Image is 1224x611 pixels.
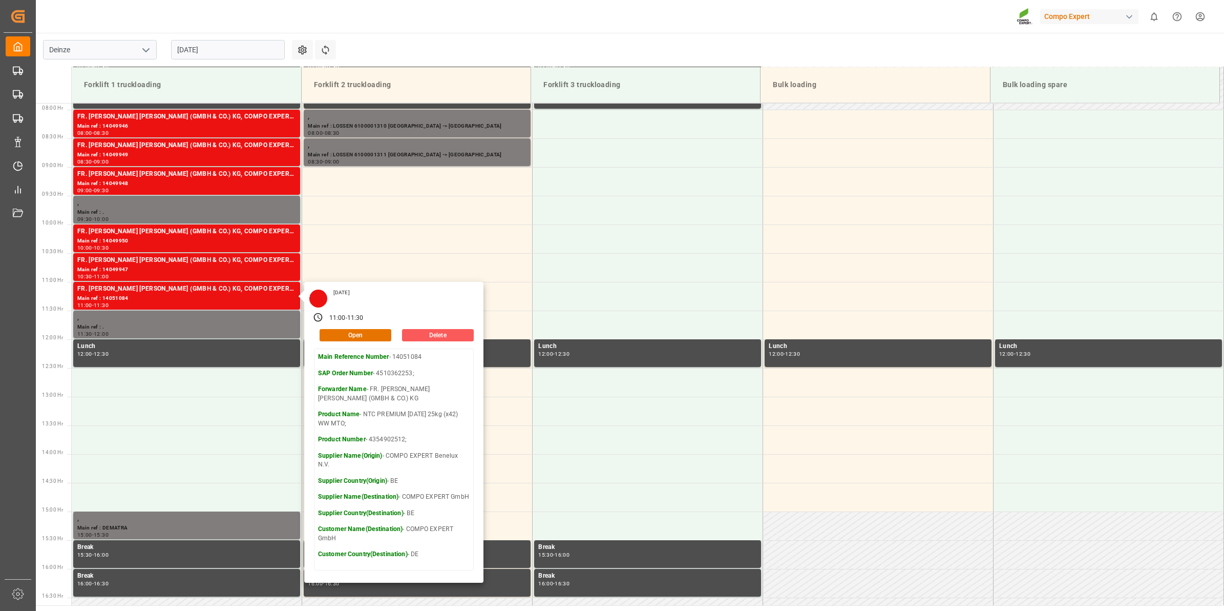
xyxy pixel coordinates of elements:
[308,151,526,159] div: Main ref : LOSSEN 6100001311 [GEOGRAPHIC_DATA] -> [GEOGRAPHIC_DATA]
[94,246,109,250] div: 10:30
[77,159,92,164] div: 08:30
[347,314,364,323] div: 11:30
[42,277,63,283] span: 11:00 Hr
[308,140,526,151] div: ,
[318,509,470,518] p: - BE
[308,159,323,164] div: 08:30
[325,581,340,586] div: 16:30
[538,581,553,586] div: 16:00
[318,369,470,378] p: - 4510362253;
[323,581,324,586] div: -
[42,249,63,254] span: 10:30 Hr
[538,571,757,581] div: Break
[346,314,347,323] div: -
[538,553,553,557] div: 15:30
[318,551,408,558] strong: Customer Country(Destination)
[94,274,109,279] div: 11:00
[553,581,555,586] div: -
[318,410,470,428] p: - NTC PREMIUM [DATE] 25kg (x42) WW MTO;
[318,525,403,533] strong: Customer Name(Destination)
[1016,352,1030,356] div: 12:30
[323,131,324,135] div: -
[77,151,296,159] div: Main ref : 14049949
[999,75,1211,94] div: Bulk loading spare
[42,162,63,168] span: 09:00 Hr
[1166,5,1189,28] button: Help Center
[77,188,92,193] div: 09:00
[77,122,296,131] div: Main ref : 14049946
[92,159,94,164] div: -
[77,246,92,250] div: 10:00
[77,198,296,208] div: ,
[94,581,109,586] div: 16:30
[94,533,109,537] div: 15:30
[318,385,470,403] p: - FR. [PERSON_NAME] [PERSON_NAME] (GMBH & CO.) KG
[318,525,470,543] p: - COMPO EXPERT GmbH
[785,352,800,356] div: 12:30
[77,332,92,336] div: 11:30
[77,553,92,557] div: 15:30
[77,237,296,246] div: Main ref : 14049950
[318,493,470,502] p: - COMPO EXPERT GmbH
[77,255,296,266] div: FR. [PERSON_NAME] [PERSON_NAME] (GMBH & CO.) KG, COMPO EXPERT Benelux N.V.
[553,352,555,356] div: -
[94,553,109,557] div: 16:00
[318,370,373,377] strong: SAP Order Number
[92,581,94,586] div: -
[42,134,63,139] span: 08:30 Hr
[318,452,470,470] p: - COMPO EXPERT Benelux N.V.
[1040,7,1143,26] button: Compo Expert
[555,352,569,356] div: 12:30
[77,323,296,332] div: Main ref : .
[329,314,346,323] div: 11:00
[318,353,470,362] p: - 14051084
[77,542,296,553] div: Break
[42,335,63,340] span: 12:00 Hr
[77,571,296,581] div: Break
[77,112,296,122] div: FR. [PERSON_NAME] [PERSON_NAME] (GMBH & CO.) KG, COMPO EXPERT Benelux N.V.
[77,169,296,179] div: FR. [PERSON_NAME] [PERSON_NAME] (GMBH & CO.) KG, COMPO EXPERT Benelux N.V.
[77,131,92,135] div: 08:00
[42,306,63,312] span: 11:30 Hr
[402,329,474,341] button: Delete
[42,564,63,570] span: 16:00 Hr
[320,329,391,341] button: Open
[77,581,92,586] div: 16:00
[42,392,63,398] span: 13:00 Hr
[92,303,94,308] div: -
[92,131,94,135] div: -
[92,332,94,336] div: -
[769,75,981,94] div: Bulk loading
[92,217,94,221] div: -
[555,581,569,586] div: 16:30
[769,352,784,356] div: 12:00
[42,536,63,541] span: 15:30 Hr
[1143,5,1166,28] button: show 0 new notifications
[77,533,92,537] div: 15:00
[42,478,63,484] span: 14:30 Hr
[553,553,555,557] div: -
[94,217,109,221] div: 10:00
[94,352,109,356] div: 12:30
[538,352,553,356] div: 12:00
[1040,9,1138,24] div: Compo Expert
[538,341,757,352] div: Lunch
[999,341,1218,352] div: Lunch
[42,363,63,369] span: 12:30 Hr
[77,140,296,151] div: FR. [PERSON_NAME] [PERSON_NAME] (GMBH & CO.) KG, COMPO EXPERT Benelux N.V.
[539,75,752,94] div: Forklift 3 truckloading
[325,159,340,164] div: 09:00
[77,217,92,221] div: 09:30
[77,524,296,533] div: Main ref : DEMATRA
[318,550,470,559] p: - DE
[318,385,367,393] strong: Forwarder Name
[318,411,360,418] strong: Product Name
[308,122,526,131] div: Main ref : LOSSEN 6100001310 [GEOGRAPHIC_DATA] -> [GEOGRAPHIC_DATA]
[42,593,63,599] span: 16:30 Hr
[318,436,366,443] strong: Product Number
[330,289,353,296] div: [DATE]
[318,493,398,500] strong: Supplier Name(Destination)
[77,514,296,524] div: ,
[92,188,94,193] div: -
[308,131,323,135] div: 08:00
